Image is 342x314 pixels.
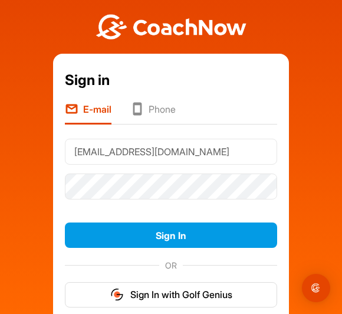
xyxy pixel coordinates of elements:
[130,102,176,125] li: Phone
[302,274,330,302] div: Open Intercom Messenger
[65,70,277,91] div: Sign in
[65,223,277,248] button: Sign In
[94,14,248,40] img: BwLJSsUCoWCh5upNqxVrqldRgqLPVwmV24tXu5FoVAoFEpwwqQ3VIfuoInZCoVCoTD4vwADAC3ZFMkVEQFDAAAAAElFTkSuQmCC
[65,102,111,125] li: E-mail
[110,287,124,302] img: gg_logo
[159,259,183,272] span: OR
[65,282,277,308] button: Sign In with Golf Genius
[65,139,277,165] input: E-mail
